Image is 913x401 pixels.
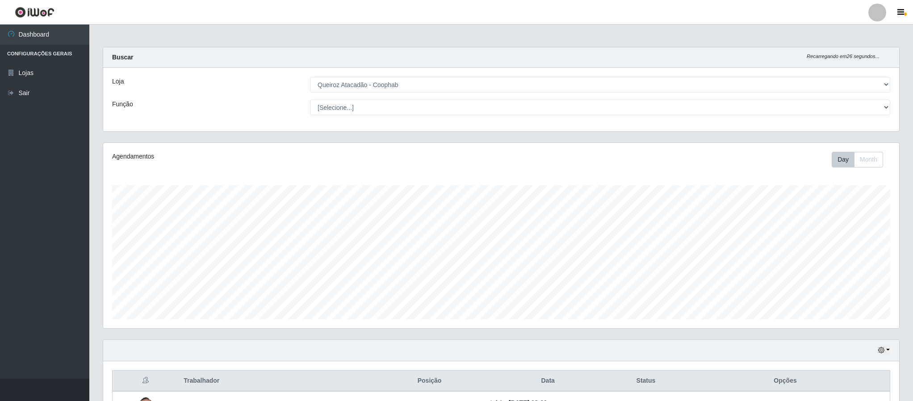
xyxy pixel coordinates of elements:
[611,371,681,392] th: Status
[112,77,124,86] label: Loja
[374,371,485,392] th: Posição
[854,152,883,167] button: Month
[807,54,879,59] i: Recarregando em 26 segundos...
[832,152,883,167] div: First group
[178,371,374,392] th: Trabalhador
[112,152,428,161] div: Agendamentos
[15,7,54,18] img: CoreUI Logo
[485,371,611,392] th: Data
[832,152,854,167] button: Day
[832,152,890,167] div: Toolbar with button groups
[681,371,890,392] th: Opções
[112,54,133,61] strong: Buscar
[112,100,133,109] label: Função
